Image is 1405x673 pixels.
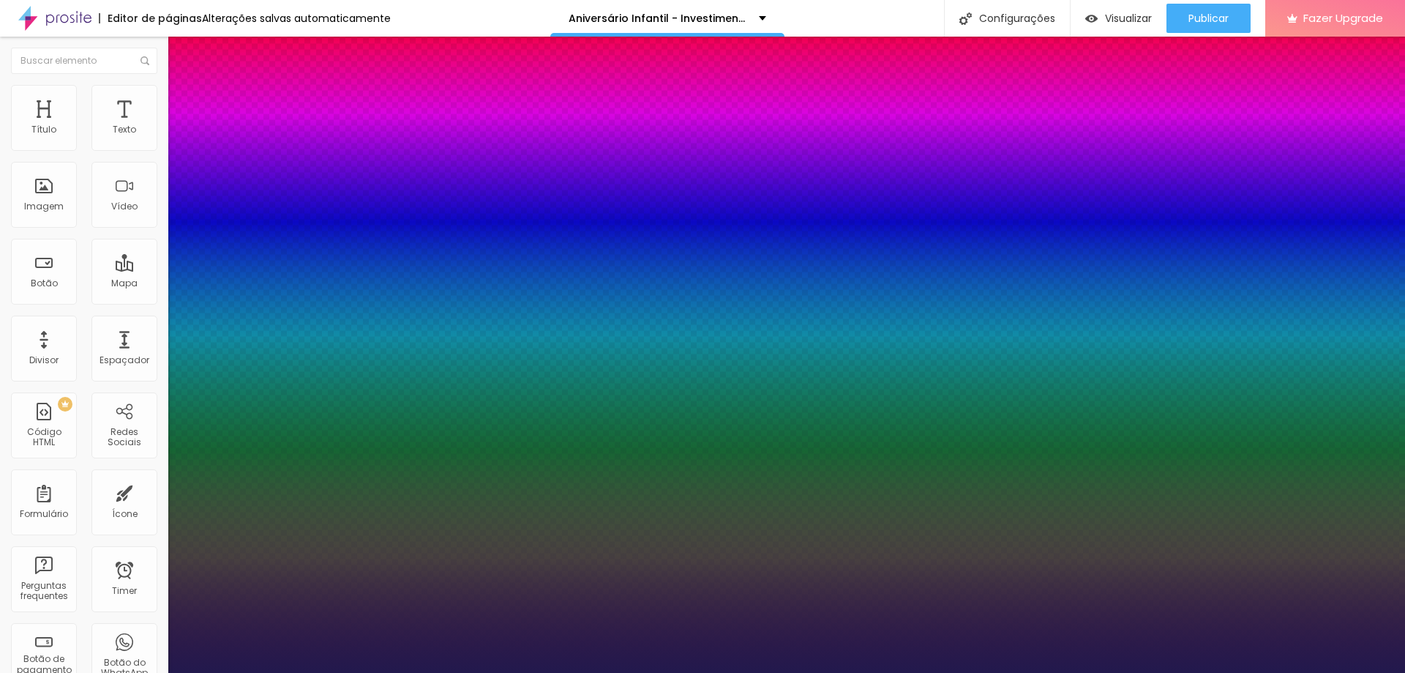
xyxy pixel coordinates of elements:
div: Vídeo [111,201,138,212]
div: Espaçador [100,355,149,365]
div: Alterações salvas automaticamente [202,13,391,23]
div: Título [31,124,56,135]
div: Imagem [24,201,64,212]
span: Publicar [1188,12,1229,24]
img: Icone [140,56,149,65]
div: Divisor [29,355,59,365]
div: Redes Sociais [95,427,153,448]
img: view-1.svg [1085,12,1098,25]
p: Aniversário Infantil - Investimento. [569,13,748,23]
div: Editor de páginas [99,13,202,23]
span: Visualizar [1105,12,1152,24]
div: Botão [31,278,58,289]
div: Código HTML [15,427,72,448]
img: Icone [959,12,972,25]
button: Visualizar [1071,4,1166,33]
div: Mapa [111,278,138,289]
div: Ícone [112,509,138,519]
button: Publicar [1166,4,1251,33]
span: Fazer Upgrade [1303,12,1383,24]
div: Texto [113,124,136,135]
div: Formulário [20,509,68,519]
div: Perguntas frequentes [15,581,72,602]
input: Buscar elemento [11,48,157,74]
div: Timer [112,586,137,596]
